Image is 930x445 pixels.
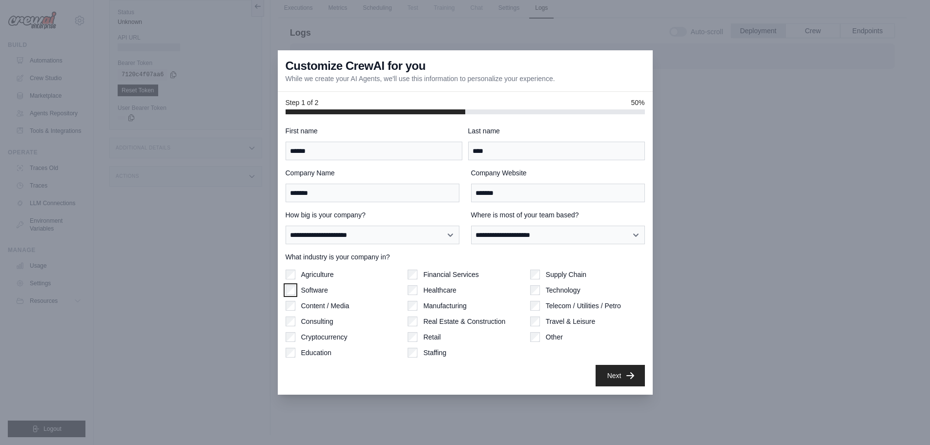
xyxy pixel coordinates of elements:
[471,210,645,220] label: Where is most of your team based?
[546,285,580,295] label: Technology
[301,285,328,295] label: Software
[286,74,555,84] p: While we create your AI Agents, we'll use this information to personalize your experience.
[301,317,333,326] label: Consulting
[286,210,459,220] label: How big is your company?
[471,168,645,178] label: Company Website
[881,398,930,445] iframe: Chat Widget
[301,348,331,358] label: Education
[286,58,426,74] h3: Customize CrewAI for you
[423,317,505,326] label: Real Estate & Construction
[423,270,479,279] label: Financial Services
[423,332,441,342] label: Retail
[286,98,319,107] span: Step 1 of 2
[301,301,350,311] label: Content / Media
[423,301,467,311] label: Manufacturing
[286,126,462,136] label: First name
[631,98,644,107] span: 50%
[546,270,586,279] label: Supply Chain
[423,285,456,295] label: Healthcare
[301,332,348,342] label: Cryptocurrency
[596,365,645,386] button: Next
[546,332,563,342] label: Other
[546,317,595,326] label: Travel & Leisure
[286,252,645,262] label: What industry is your company in?
[468,126,645,136] label: Last name
[286,168,459,178] label: Company Name
[423,348,446,358] label: Staffing
[546,301,621,311] label: Telecom / Utilities / Petro
[301,270,334,279] label: Agriculture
